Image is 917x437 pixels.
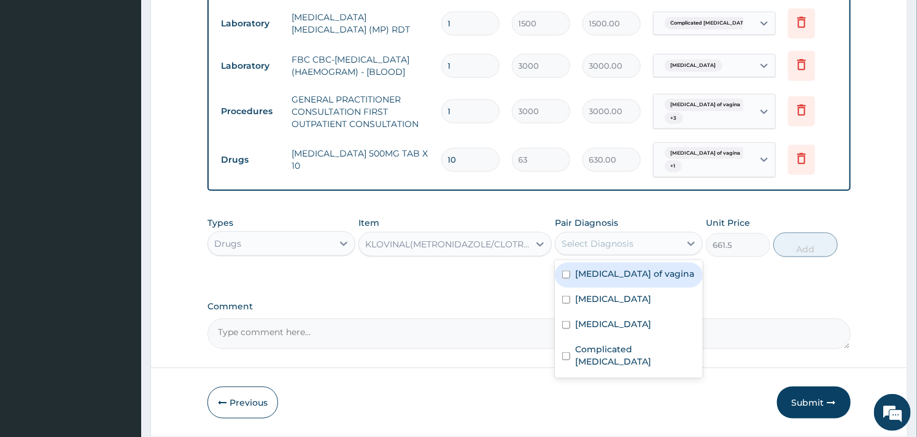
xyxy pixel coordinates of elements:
[777,387,851,419] button: Submit
[285,47,435,84] td: FBC CBC-[MEDICAL_DATA] (HAEMOGRAM) - [BLOOD]
[201,6,231,36] div: Minimize live chat window
[665,17,756,29] span: Complicated [MEDICAL_DATA]
[285,141,435,178] td: [MEDICAL_DATA] 500MG TAB X 10
[207,301,850,312] label: Comment
[665,99,747,111] span: [MEDICAL_DATA] of vagina
[665,112,683,125] span: + 3
[665,60,722,72] span: [MEDICAL_DATA]
[214,238,241,250] div: Drugs
[706,217,750,229] label: Unit Price
[575,343,695,368] label: Complicated [MEDICAL_DATA]
[285,87,435,136] td: GENERAL PRACTITIONER CONSULTATION FIRST OUTPATIENT CONSULTATION
[6,300,234,342] textarea: Type your message and hit 'Enter'
[215,55,285,77] td: Laboratory
[665,147,747,160] span: [MEDICAL_DATA] of vagina
[358,217,379,229] label: Item
[365,238,530,250] div: KLOVINAL(METRONIDAZOLE/CLOTRIMAZOLE) VAGINAL [MEDICAL_DATA]
[773,233,838,257] button: Add
[215,100,285,123] td: Procedures
[555,217,618,229] label: Pair Diagnosis
[575,268,694,280] label: [MEDICAL_DATA] of vagina
[562,238,633,250] div: Select Diagnosis
[575,318,651,330] label: [MEDICAL_DATA]
[575,293,651,305] label: [MEDICAL_DATA]
[71,137,169,261] span: We're online!
[64,69,206,85] div: Chat with us now
[207,387,278,419] button: Previous
[23,61,50,92] img: d_794563401_company_1708531726252_794563401
[285,5,435,42] td: [MEDICAL_DATA] [MEDICAL_DATA] (MP) RDT
[207,218,233,228] label: Types
[665,160,682,172] span: + 1
[215,149,285,171] td: Drugs
[215,12,285,35] td: Laboratory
